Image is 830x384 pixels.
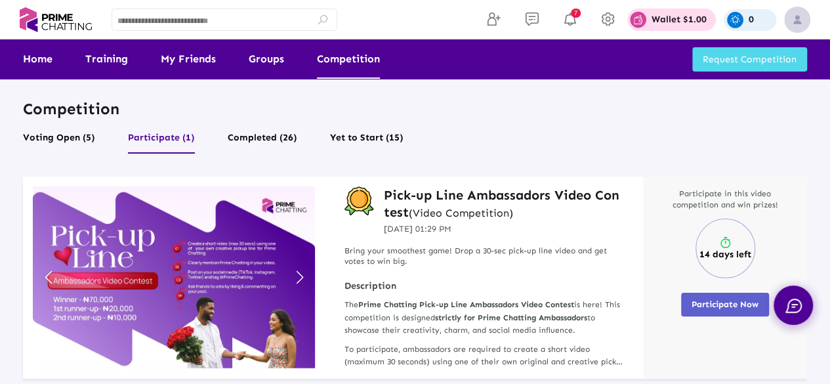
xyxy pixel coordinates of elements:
img: logo [20,4,92,35]
button: Voting Open (5) [23,129,95,154]
a: Competition [317,39,380,79]
span: Participate Now [692,299,758,309]
h3: Pick-up Line Ambassadors Video Contest [384,186,623,221]
div: 1 / 1 [33,186,315,368]
p: 14 days left [699,249,751,260]
span: 7 [571,9,581,18]
p: The is here! This competition is designed to showcase their creativity, charm, and social media i... [344,299,623,337]
p: Participate in this video competition and win prizes! [666,188,784,211]
a: Pick-up Line Ambassadors Video Contest(Video Competition) [384,186,623,221]
p: [DATE] 01:29 PM [384,223,623,236]
button: Yet to Start (15) [330,129,404,154]
span: Request Competition [703,54,797,65]
img: chat.svg [785,299,802,313]
p: 0 [749,15,754,24]
img: img [784,7,810,33]
img: timer.svg [718,236,732,249]
a: Groups [249,39,284,79]
img: compititionbanner1755865789-pt2yl.jpg [33,186,315,368]
strong: Description [344,280,623,292]
p: Competition [23,98,807,119]
strong: strictly for Prime Chatting Ambassadors [435,313,587,322]
a: Next slide [291,263,308,292]
a: Previous slide [39,263,57,292]
p: To participate, ambassadors are required to create a short video (maximum 30 seconds) using one o... [344,343,623,368]
button: Participate (1) [128,129,195,154]
button: Participate Now [681,293,769,316]
a: Home [23,39,52,79]
button: Request Competition [692,47,807,72]
button: Completed (26) [228,129,297,154]
p: Wallet $1.00 [652,15,707,24]
p: Bring your smoothest game! Drop a 30-sec pick-up line video and get votes to win big. [344,245,623,268]
a: My Friends [161,39,216,79]
strong: Prime Chatting Pick-up Line Ambassadors Video Contest [358,300,574,309]
a: Training [85,39,128,79]
img: competition-badge.svg [344,186,374,216]
small: (Video Competition) [409,207,513,219]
